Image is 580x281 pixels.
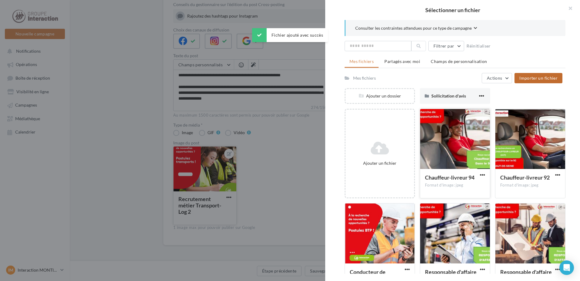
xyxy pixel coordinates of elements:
button: Consulter les contraintes attendues pour ce type de campagne [355,25,477,32]
div: Ajouter un dossier [346,93,414,99]
div: Mes fichiers [353,75,376,81]
span: Actions [487,75,502,81]
div: Format d'image: jpeg [425,183,485,188]
button: Importer un fichier [514,73,562,83]
span: Consulter les contraintes attendues pour ce type de campagne [355,25,472,31]
h2: Sélectionner un fichier [335,7,570,13]
button: Actions [482,73,512,83]
span: Partagés avec moi [384,59,420,64]
span: Chauffeur-livreur 94 [425,174,474,181]
span: Chauffeur-livreur 92 [500,174,550,181]
div: Fichier ajouté avec succès [252,28,328,42]
span: Importer un fichier [519,75,558,81]
div: Format d'image: jpeg [500,183,560,188]
button: Filtrer par [428,41,464,51]
span: Champs de personnalisation [431,59,487,64]
div: Ajouter un fichier [348,160,412,166]
button: Réinitialiser [464,42,493,50]
span: Mes fichiers [349,59,374,64]
div: Open Intercom Messenger [559,260,574,275]
span: Sollicitation d'avis [431,93,466,98]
